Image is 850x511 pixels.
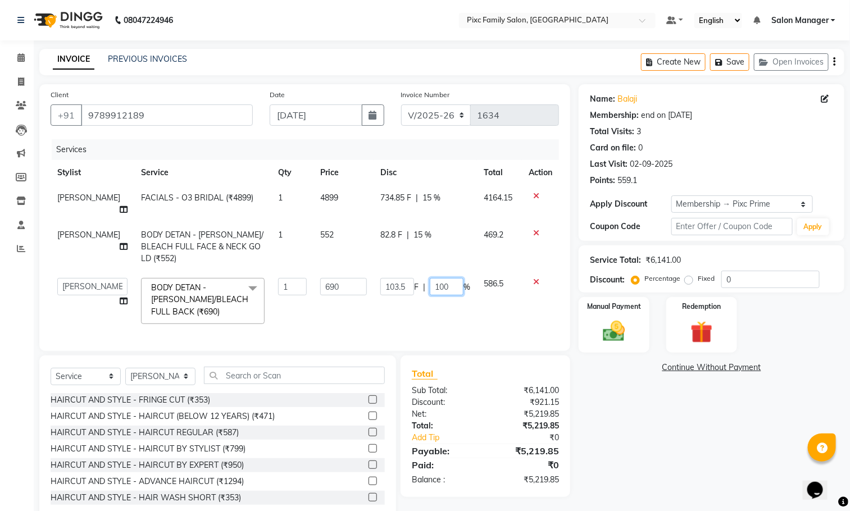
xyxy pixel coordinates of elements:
div: Services [52,139,567,160]
span: 1 [278,193,283,203]
div: ₹6,141.00 [485,385,567,396]
div: Net: [403,408,485,420]
span: 82.8 F [380,229,402,241]
a: x [220,307,225,317]
div: Card on file: [590,142,636,154]
span: | [423,281,425,293]
span: 734.85 F [380,192,411,204]
th: Qty [271,160,313,185]
div: HAIRCUT AND STYLE - HAIR WASH SHORT (₹353) [51,492,241,504]
div: HAIRCUT AND STYLE - HAIRCUT REGULAR (₹587) [51,427,239,439]
span: 4899 [320,193,338,203]
span: 586.5 [484,279,503,289]
div: HAIRCUT AND STYLE - ADVANCE HAIRCUT (₹1294) [51,476,244,487]
img: _gift.svg [684,318,720,346]
th: Action [522,160,559,185]
a: INVOICE [53,49,94,70]
input: Search by Name/Mobile/Email/Code [81,104,253,126]
div: Discount: [590,274,625,286]
span: 4164.15 [484,193,512,203]
div: Membership: [590,109,639,121]
span: Total [412,368,438,380]
img: logo [29,4,106,36]
span: | [416,192,418,204]
div: Points: [590,175,615,186]
div: end on [DATE] [641,109,692,121]
span: F [414,281,419,293]
div: HAIRCUT AND STYLE - HAIRCUT (BELOW 12 YEARS) (₹471) [51,410,275,422]
span: BODY DETAN - [PERSON_NAME]/BLEACH FULL BACK (₹690) [151,282,248,317]
div: Discount: [403,396,485,408]
div: ₹6,141.00 [646,254,681,266]
span: 552 [320,230,334,240]
div: ₹0 [485,458,567,472]
div: ₹5,219.85 [485,474,567,486]
span: [PERSON_NAME] [57,230,120,240]
th: Disc [374,160,477,185]
div: Service Total: [590,254,641,266]
input: Search or Scan [204,367,385,384]
button: Create New [641,53,706,71]
div: HAIRCUT AND STYLE - HAIRCUT BY STYLIST (₹799) [51,443,246,455]
div: 559.1 [617,175,637,186]
div: Balance : [403,474,485,486]
button: +91 [51,104,82,126]
a: Balaji [617,93,637,105]
div: Payable: [403,444,485,458]
a: PREVIOUS INVOICES [108,54,187,64]
button: Open Invoices [754,53,829,71]
div: HAIRCUT AND STYLE - HAIRCUT BY EXPERT (₹950) [51,459,244,471]
label: Manual Payment [587,302,641,312]
label: Client [51,90,69,100]
span: | [407,229,409,241]
span: BODY DETAN - [PERSON_NAME]/BLEACH FULL FACE & NECK GOLD (₹552) [141,230,263,263]
span: [PERSON_NAME] [57,193,120,203]
span: Salon Manager [771,15,829,26]
div: Apply Discount [590,198,671,210]
button: Apply [797,218,829,235]
span: % [463,281,470,293]
th: Service [134,160,271,185]
button: Save [710,53,749,71]
div: ₹0 [499,432,568,444]
div: Paid: [403,458,485,472]
span: 469.2 [484,230,503,240]
span: 1 [278,230,283,240]
label: Invoice Number [401,90,450,100]
div: 3 [637,126,641,138]
div: Total Visits: [590,126,634,138]
div: Name: [590,93,615,105]
a: Continue Without Payment [581,362,842,373]
th: Stylist [51,160,134,185]
div: HAIRCUT AND STYLE - FRINGE CUT (₹353) [51,394,210,406]
div: Coupon Code [590,221,671,232]
label: Redemption [682,302,721,312]
div: 0 [638,142,643,154]
b: 08047224946 [124,4,173,36]
th: Price [313,160,374,185]
div: ₹5,219.85 [485,444,567,458]
input: Enter Offer / Coupon Code [671,218,793,235]
span: 15 % [413,229,431,241]
div: ₹5,219.85 [485,420,567,432]
label: Fixed [698,273,715,284]
div: Last Visit: [590,158,628,170]
img: _cash.svg [596,318,632,344]
a: Add Tip [403,432,499,444]
label: Percentage [644,273,680,284]
div: ₹921.15 [485,396,567,408]
span: 15 % [422,192,440,204]
iframe: chat widget [803,466,839,500]
div: ₹5,219.85 [485,408,567,420]
span: FACIALS - O3 BRIDAL (₹4899) [141,193,253,203]
div: 02-09-2025 [630,158,672,170]
div: Total: [403,420,485,432]
th: Total [477,160,522,185]
div: Sub Total: [403,385,485,396]
label: Date [270,90,285,100]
